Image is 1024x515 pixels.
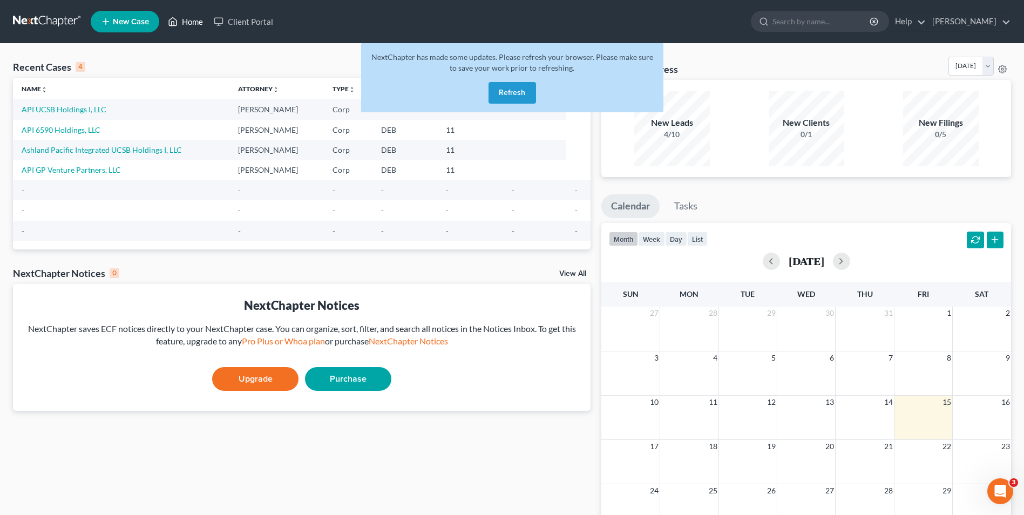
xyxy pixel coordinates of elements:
span: - [575,206,578,215]
span: 10 [649,396,660,409]
button: week [638,232,665,246]
span: 2 [1005,307,1011,320]
button: list [687,232,708,246]
span: 14 [883,396,894,409]
span: 6 [829,351,835,364]
span: - [446,186,449,195]
i: unfold_more [41,86,48,93]
span: 28 [708,307,718,320]
span: Tue [741,289,755,299]
a: Typeunfold_more [333,85,355,93]
span: 26 [766,484,777,497]
span: 11 [708,396,718,409]
span: - [333,186,335,195]
a: Pro Plus or Whoa plan [242,336,325,346]
span: 17 [649,440,660,453]
span: NextChapter has made some updates. Please refresh your browser. Please make sure to save your wor... [371,52,653,72]
span: 19 [766,440,777,453]
span: - [575,226,578,235]
span: 20 [824,440,835,453]
div: 4 [76,62,85,72]
span: 24 [649,484,660,497]
span: 21 [883,440,894,453]
span: Fri [918,289,929,299]
a: Attorneyunfold_more [238,85,279,93]
span: Wed [797,289,815,299]
td: [PERSON_NAME] [229,160,324,180]
span: - [446,226,449,235]
span: 16 [1000,396,1011,409]
span: 3 [653,351,660,364]
td: DEB [372,140,437,160]
span: - [333,206,335,215]
span: 27 [649,307,660,320]
a: API 6590 Holdings, LLC [22,125,100,134]
span: - [512,206,514,215]
span: 22 [941,440,952,453]
button: Refresh [489,82,536,104]
td: Corp [324,140,372,160]
a: Purchase [305,367,391,391]
span: - [446,206,449,215]
a: Ashland Pacific Integrated UCSB Holdings I, LLC [22,145,182,154]
td: Corp [324,99,372,119]
span: 13 [824,396,835,409]
td: 11 [437,160,503,180]
span: 4 [712,351,718,364]
div: 0/1 [769,129,844,140]
a: [PERSON_NAME] [927,12,1011,31]
i: unfold_more [273,86,279,93]
span: - [512,226,514,235]
span: 12 [766,396,777,409]
div: NextChapter Notices [13,267,119,280]
span: 27 [824,484,835,497]
span: - [22,226,24,235]
td: 11 [437,120,503,140]
span: 9 [1005,351,1011,364]
a: Help [890,12,926,31]
td: [PERSON_NAME] [229,99,324,119]
span: Sat [975,289,988,299]
a: API GP Venture Partners, LLC [22,165,121,174]
span: Thu [857,289,873,299]
td: Corp [324,160,372,180]
td: DEB [372,120,437,140]
span: - [333,226,335,235]
span: - [238,226,241,235]
span: - [238,206,241,215]
span: 31 [883,307,894,320]
span: 28 [883,484,894,497]
span: 29 [766,307,777,320]
a: API UCSB Holdings I, LLC [22,105,106,114]
td: DEB [372,160,437,180]
span: - [381,206,384,215]
span: 25 [708,484,718,497]
span: 3 [1009,478,1018,487]
a: Home [162,12,208,31]
a: NextChapter Notices [369,336,448,346]
span: 29 [941,484,952,497]
span: - [512,186,514,195]
a: Nameunfold_more [22,85,48,93]
div: NextChapter Notices [22,297,582,314]
a: Upgrade [212,367,299,391]
span: - [22,186,24,195]
span: - [575,186,578,195]
div: 0 [110,268,119,278]
span: - [22,206,24,215]
span: Mon [680,289,699,299]
span: - [238,186,241,195]
div: 4/10 [634,129,710,140]
span: - [381,226,384,235]
div: Recent Cases [13,60,85,73]
span: - [381,186,384,195]
span: 8 [946,351,952,364]
a: Calendar [601,194,660,218]
div: 0/5 [903,129,979,140]
td: [PERSON_NAME] [229,120,324,140]
iframe: Intercom live chat [987,478,1013,504]
a: View All [559,270,586,277]
span: 7 [887,351,894,364]
div: NextChapter saves ECF notices directly to your NextChapter case. You can organize, sort, filter, ... [22,323,582,348]
span: 15 [941,396,952,409]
